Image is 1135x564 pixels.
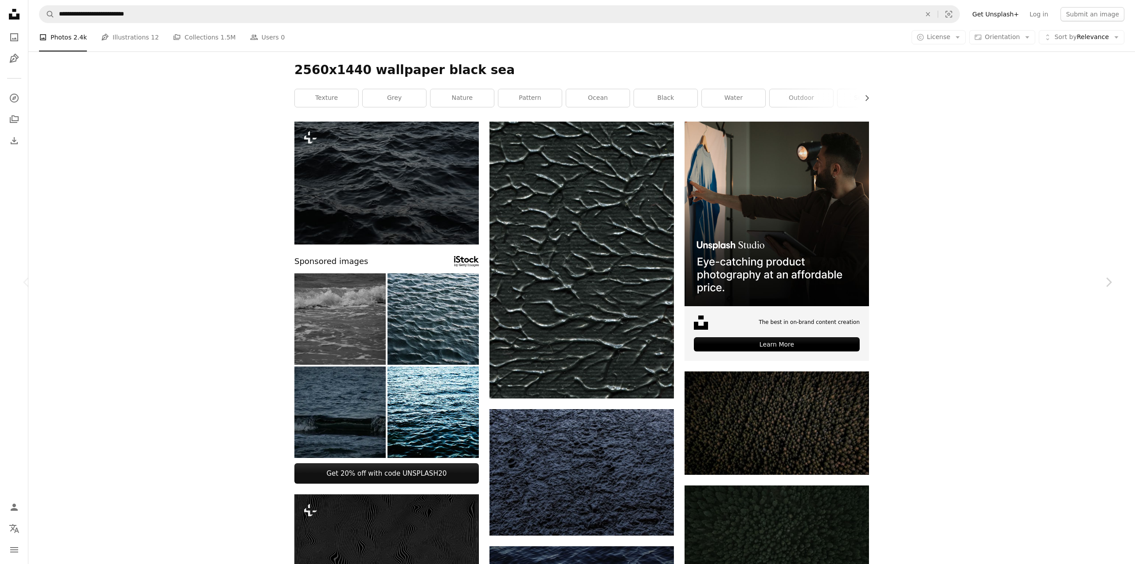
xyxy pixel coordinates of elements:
span: Relevance [1054,33,1109,42]
button: Clear [918,6,938,23]
a: outdoor [770,89,833,107]
a: Photos [5,28,23,46]
span: Sort by [1054,33,1076,40]
a: Next [1082,240,1135,325]
a: ocean [566,89,630,107]
span: License [927,33,951,40]
img: The Black Sea [387,367,479,458]
img: Sea beach rest vacation summer Ukraine wave Black Sea [294,273,386,365]
span: 0 [281,32,285,42]
a: The best in on-brand content creationLearn More [685,122,869,361]
a: black [634,89,697,107]
img: black and white abstract painting [489,122,674,398]
a: Log in / Sign up [5,498,23,516]
form: Find visuals sitewide [39,5,960,23]
button: Sort byRelevance [1039,30,1124,44]
button: Submit an image [1061,7,1124,21]
a: Collections 1.5M [173,23,235,51]
a: nature [431,89,494,107]
a: texture [295,89,358,107]
span: Orientation [985,33,1020,40]
button: Language [5,520,23,537]
a: A large body of water with a boat in the distance [294,179,479,187]
img: A large body of water with a boat in the distance [294,122,479,245]
a: Illustrations 12 [101,23,159,51]
span: Sponsored images [294,255,368,268]
span: 12 [151,32,159,42]
h1: 2560x1440 wallpaper black sea [294,62,869,78]
button: scroll list to the right [859,89,869,107]
a: sea wave [838,89,901,107]
img: Water waves on sea [387,273,479,365]
a: Explore [5,89,23,107]
a: aerial photography of forest with tall and green trees [685,419,869,427]
a: water [702,89,765,107]
a: Get 20% off with code UNSPLASH20 [294,463,479,484]
a: Get Unsplash+ [967,7,1024,21]
div: Learn More [694,337,860,351]
img: a close up view of a black surface [489,409,674,536]
button: Menu [5,541,23,559]
span: The best in on-brand content creation [759,319,860,326]
button: Search Unsplash [39,6,55,23]
button: Orientation [969,30,1035,44]
a: Collections [5,110,23,128]
img: file-1631678316303-ed18b8b5cb9cimage [694,316,708,330]
a: a close up view of a black surface [489,468,674,476]
a: grey [363,89,426,107]
button: Visual search [938,6,959,23]
img: aerial photography of forest with tall and green trees [685,371,869,475]
a: black and white abstract painting [489,256,674,264]
a: A drone shot of dense woods near Palmer Lake [685,543,869,551]
img: the black sea wave [294,367,386,458]
a: Download History [5,132,23,150]
button: License [912,30,966,44]
a: Log in [1024,7,1053,21]
a: Illustrations [5,50,23,67]
span: 1.5M [220,32,235,42]
a: pattern [498,89,562,107]
img: file-1715714098234-25b8b4e9d8faimage [685,122,869,306]
a: Users 0 [250,23,285,51]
